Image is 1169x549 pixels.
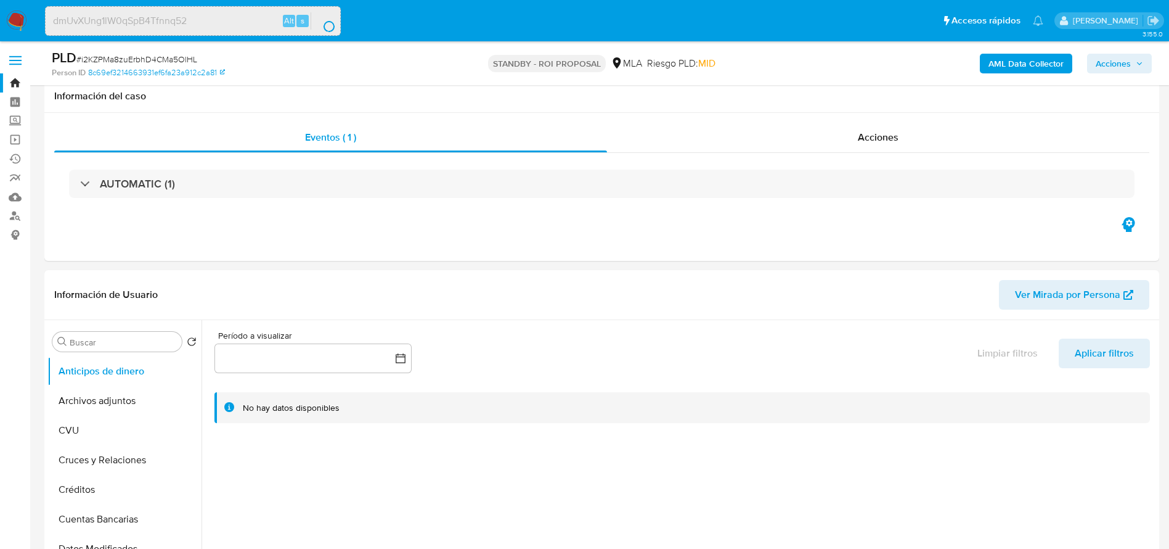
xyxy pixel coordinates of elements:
div: MLA [611,57,642,70]
span: s [301,15,304,27]
button: Ver Mirada por Persona [999,280,1149,310]
button: Créditos [47,475,202,505]
button: search-icon [311,12,336,30]
span: Ver Mirada por Persona [1015,280,1120,310]
input: Buscar [70,337,177,348]
button: CVU [47,416,202,445]
button: Cruces y Relaciones [47,445,202,475]
h3: AUTOMATIC (1) [100,177,175,191]
span: Acciones [1096,54,1131,73]
a: Salir [1147,14,1160,27]
a: Notificaciones [1033,15,1043,26]
span: Riesgo PLD: [647,57,715,70]
span: Accesos rápidos [951,14,1020,27]
p: STANDBY - ROI PROPOSAL [488,55,606,72]
button: Volver al orden por defecto [187,337,197,350]
h1: Información del caso [54,90,1149,102]
b: PLD [52,47,76,67]
span: # i2KZPMa8zuErbhD4CMa5OlHL [76,53,197,65]
a: 8c69ef3214663931ef6fa23a912c2a81 [88,67,225,78]
p: elaine.mcfarlane@mercadolibre.com [1073,15,1143,27]
button: Cuentas Bancarias [47,505,202,534]
span: Eventos ( 1 ) [305,130,356,144]
button: Buscar [57,337,67,347]
span: Acciones [858,130,898,144]
b: AML Data Collector [988,54,1064,73]
button: Acciones [1087,54,1152,73]
div: AUTOMATIC (1) [69,170,1134,198]
button: AML Data Collector [980,54,1072,73]
input: Buscar usuario o caso... [46,13,340,29]
span: Alt [284,15,294,27]
b: Person ID [52,67,86,78]
button: Anticipos de dinero [47,357,202,386]
button: Archivos adjuntos [47,386,202,416]
h1: Información de Usuario [54,289,158,301]
span: MID [698,56,715,70]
